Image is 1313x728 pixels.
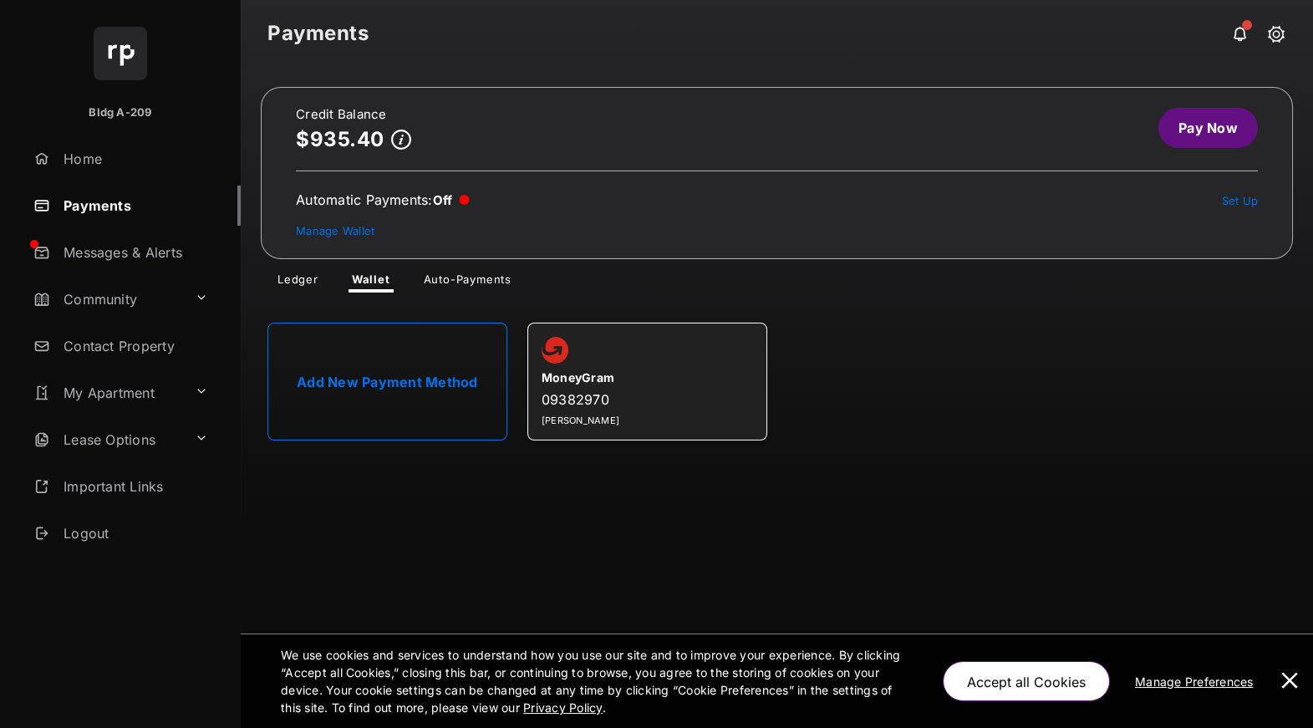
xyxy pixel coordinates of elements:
strong: Payments [267,23,369,43]
button: Accept all Cookies [943,661,1110,701]
a: Contact Property [27,326,241,366]
p: We use cookies and services to understand how you use our site and to improve your experience. By... [281,646,908,716]
a: Community [27,279,188,319]
a: My Apartment [27,373,188,413]
a: Logout [27,513,241,553]
img: svg+xml;base64,PHN2ZyB4bWxucz0iaHR0cDovL3d3dy53My5vcmcvMjAwMC9zdmciIHdpZHRoPSI2NCIgaGVpZ2h0PSI2NC... [94,27,147,80]
a: Messages & Alerts [27,232,241,272]
u: Privacy Policy [523,700,602,715]
a: Important Links [27,466,215,507]
a: Home [27,139,241,179]
p: Bldg A-209 [89,104,151,121]
a: Payments [27,186,241,226]
u: Manage Preferences [1135,675,1260,689]
a: Lease Options [27,420,188,460]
